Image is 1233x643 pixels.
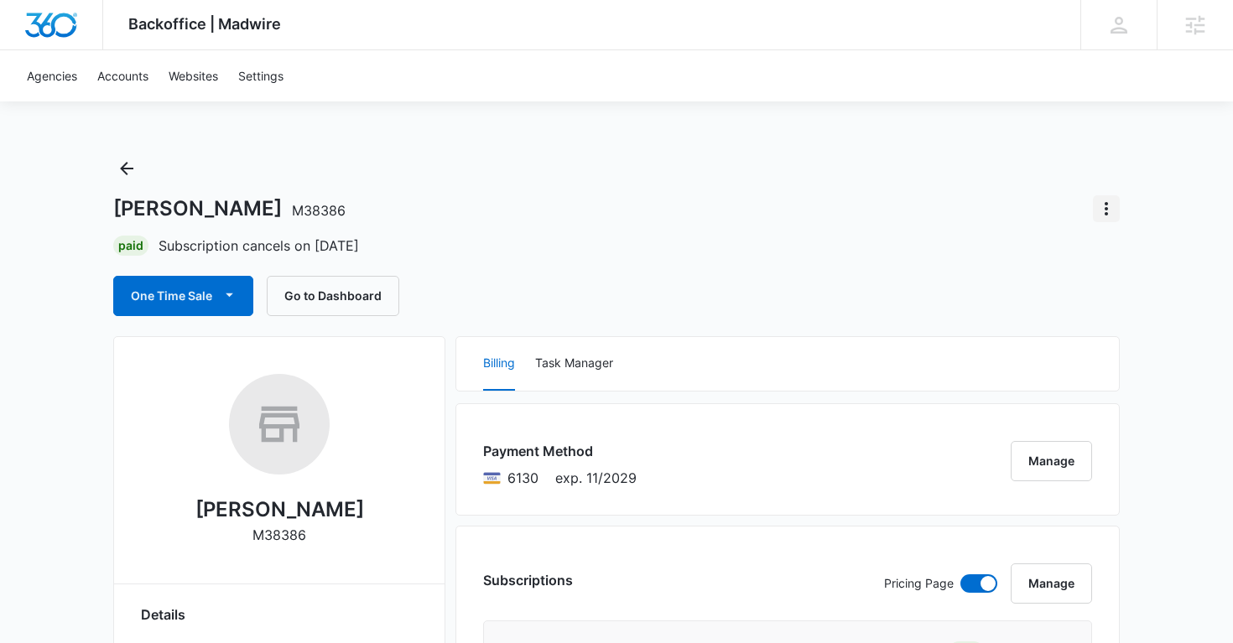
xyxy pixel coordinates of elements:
[113,276,253,316] button: One Time Sale
[17,50,87,101] a: Agencies
[483,570,573,590] h3: Subscriptions
[1011,441,1092,481] button: Manage
[159,50,228,101] a: Websites
[128,15,281,33] span: Backoffice | Madwire
[267,276,399,316] button: Go to Dashboard
[113,196,346,221] h1: [PERSON_NAME]
[141,604,185,625] span: Details
[555,468,637,488] span: exp. 11/2029
[195,495,364,525] h2: [PERSON_NAME]
[228,50,294,101] a: Settings
[113,155,140,182] button: Back
[483,337,515,391] button: Billing
[113,236,148,256] div: Paid
[87,50,159,101] a: Accounts
[159,236,359,256] p: Subscription cancels on [DATE]
[507,468,538,488] span: Visa ending with
[292,202,346,219] span: M38386
[535,337,613,391] button: Task Manager
[252,525,306,545] p: M38386
[1011,563,1092,604] button: Manage
[483,441,637,461] h3: Payment Method
[884,574,954,593] p: Pricing Page
[1093,195,1120,222] button: Actions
